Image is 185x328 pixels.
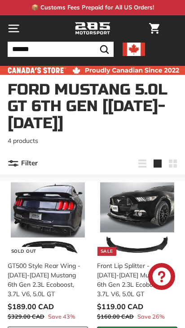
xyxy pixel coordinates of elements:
span: $329.00 CAD [8,313,44,320]
inbox-online-store-chat: Shopify online store chat [145,263,178,292]
p: 4 products [8,136,177,146]
span: $160.00 CAD [97,313,134,320]
input: Search [8,42,114,57]
a: Sale Front Lip Splitter - [DATE]-[DATE] Mustang 6th Gen 2.3L Ecoboost, 3.7L V6, 5.0L GT Save 26% [97,179,177,327]
span: Save 43% [48,312,75,321]
button: Filter [8,153,38,174]
h1: Ford Mustang 5.0L GT 6th Gen [[DATE]-[DATE]] [8,82,177,132]
span: Save 26% [137,312,165,321]
div: Front Lip Splitter - [DATE]-[DATE] Mustang 6th Gen 2.3L Ecoboost, 3.7L V6, 5.0L GT [97,261,172,299]
span: $119.00 CAD [97,302,143,311]
div: GT500 Style Rear Wing - [DATE]-[DATE] Mustang 6th Gen 2.3L Ecoboost, 3.7L V6, 5.0L GT [8,261,83,299]
div: Sale [97,247,116,256]
a: Sold Out GT500 Style Rear Wing - [DATE]-[DATE] Mustang 6th Gen 2.3L Ecoboost, 3.7L V6, 5.0L GT Sa... [8,179,88,327]
p: 📦 Customs Fees Prepaid for All US Orders! [31,3,154,12]
span: $189.00 CAD [8,302,54,311]
div: Sold Out [8,247,40,256]
img: Logo_285_Motorsport_areodynamics_components [75,21,110,36]
a: Cart [145,16,164,41]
